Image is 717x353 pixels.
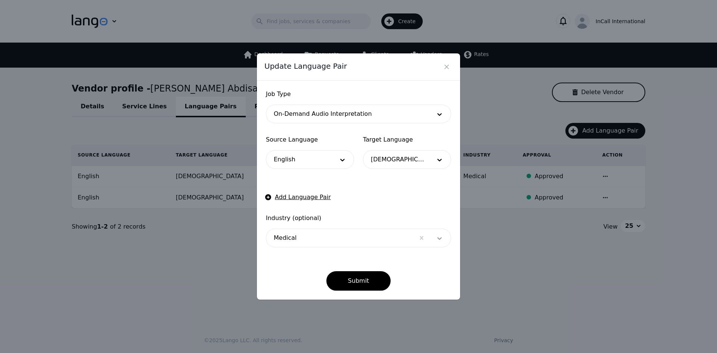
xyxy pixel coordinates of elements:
[264,61,347,71] span: Update Language Pair
[326,271,391,291] button: Submit
[266,193,331,202] button: Add Language Pair
[363,135,451,144] span: Target Language
[266,214,451,223] span: Industry (optional)
[266,135,354,144] span: Source Language
[266,90,451,99] span: Job Type
[441,61,453,73] button: Close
